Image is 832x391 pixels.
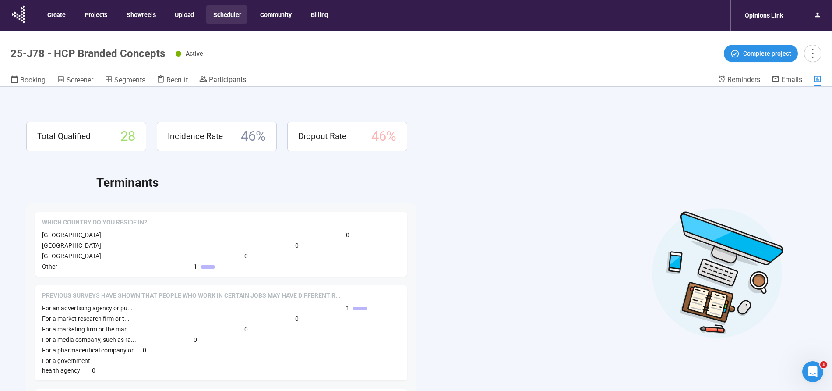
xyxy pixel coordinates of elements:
[727,75,760,84] span: Reminders
[168,130,223,143] span: Incidence Rate
[781,75,802,84] span: Emails
[194,335,197,345] span: 0
[346,230,349,240] span: 0
[20,76,46,84] span: Booking
[807,47,818,59] span: more
[67,76,93,84] span: Screener
[120,126,135,147] span: 28
[57,75,93,86] a: Screener
[42,347,138,354] span: For a pharmaceutical company or...
[304,5,335,24] button: Billing
[772,75,802,85] a: Emails
[186,50,203,57] span: Active
[105,75,145,86] a: Segments
[371,126,396,147] span: 46 %
[241,126,266,147] span: 46 %
[42,218,147,227] span: Which country do you reside in?
[96,173,806,192] h2: Terminants
[253,5,297,24] button: Community
[244,251,248,261] span: 0
[42,357,90,374] span: For a government health agency
[194,262,197,271] span: 1
[42,242,101,249] span: [GEOGRAPHIC_DATA]
[114,76,145,84] span: Segments
[804,45,821,62] button: more
[802,361,823,382] iframe: Intercom live chat
[168,5,200,24] button: Upload
[78,5,113,24] button: Projects
[820,361,827,368] span: 1
[42,231,101,238] span: [GEOGRAPHIC_DATA]
[298,130,346,143] span: Dropout Rate
[42,336,136,343] span: For a media company, such as ra...
[199,75,246,85] a: Participants
[295,314,299,323] span: 0
[11,75,46,86] a: Booking
[42,263,57,270] span: Other
[244,324,248,334] span: 0
[740,7,788,24] div: Opinions Link
[157,75,188,86] a: Recruit
[92,366,95,375] span: 0
[166,76,188,84] span: Recruit
[42,252,101,259] span: [GEOGRAPHIC_DATA]
[295,241,299,250] span: 0
[206,5,247,24] button: Scheduler
[652,207,784,339] img: Desktop work notes
[743,49,791,58] span: Complete project
[346,303,349,313] span: 1
[42,315,130,322] span: For a market research firm or t...
[143,345,146,355] span: 0
[40,5,72,24] button: Create
[42,305,133,312] span: For an advertising agency or pu...
[718,75,760,85] a: Reminders
[120,5,162,24] button: Showreels
[11,47,165,60] h1: 25-J78 - HCP Branded Concepts
[724,45,798,62] button: Complete project
[209,75,246,84] span: Participants
[37,130,91,143] span: Total Qualified
[42,326,131,333] span: For a marketing firm or the mar...
[42,291,341,300] span: Previous surveys have shown that people who work in certain jobs may have different reactions and...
